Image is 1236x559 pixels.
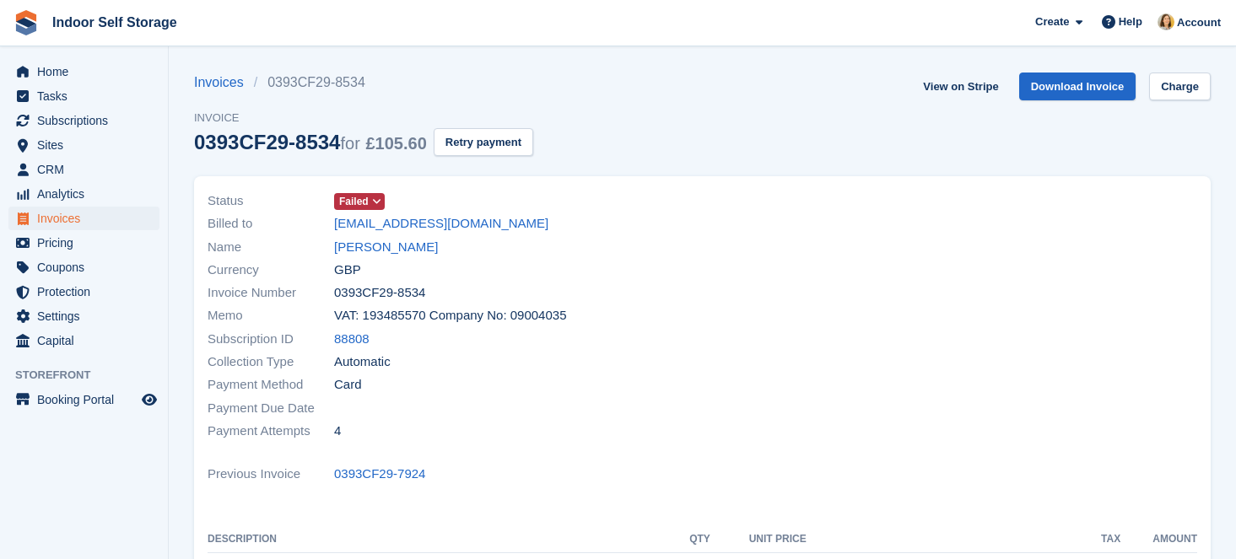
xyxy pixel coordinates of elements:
[334,238,438,257] a: [PERSON_NAME]
[37,231,138,255] span: Pricing
[8,255,159,279] a: menu
[8,207,159,230] a: menu
[37,182,138,206] span: Analytics
[916,73,1005,100] a: View on Stripe
[8,109,159,132] a: menu
[208,422,334,441] span: Payment Attempts
[208,261,334,280] span: Currency
[37,158,138,181] span: CRM
[807,526,1121,553] th: Tax
[46,8,184,36] a: Indoor Self Storage
[1177,14,1221,31] span: Account
[208,214,334,234] span: Billed to
[710,526,807,553] th: Unit Price
[339,194,369,209] span: Failed
[334,261,361,280] span: GBP
[434,128,533,156] button: Retry payment
[334,352,391,372] span: Automatic
[37,388,138,411] span: Booking Portal
[334,214,548,234] a: [EMAIL_ADDRESS][DOMAIN_NAME]
[1149,73,1211,100] a: Charge
[1035,13,1069,30] span: Create
[1019,73,1136,100] a: Download Invoice
[208,191,334,211] span: Status
[8,60,159,83] a: menu
[37,109,138,132] span: Subscriptions
[37,280,138,304] span: Protection
[334,191,385,211] a: Failed
[208,465,334,484] span: Previous Invoice
[334,375,362,395] span: Card
[37,304,138,328] span: Settings
[334,422,341,441] span: 4
[15,367,168,384] span: Storefront
[37,329,138,352] span: Capital
[194,131,427,153] div: 0393CF29-8534
[8,329,159,352] a: menu
[334,283,425,303] span: 0393CF29-8534
[37,207,138,230] span: Invoices
[8,280,159,304] a: menu
[13,10,39,35] img: stora-icon-8386f47178a22dfd0bd8f6a31ec36ba5ce8667c1dd55bd0f319d3a0aa187defe.svg
[208,283,334,303] span: Invoice Number
[37,84,138,108] span: Tasks
[208,306,334,325] span: Memo
[1158,13,1174,30] img: Emma Higgins
[8,231,159,255] a: menu
[37,60,138,83] span: Home
[8,133,159,157] a: menu
[365,134,426,153] span: £105.60
[8,84,159,108] a: menu
[340,134,359,153] span: for
[334,330,370,349] a: 88808
[8,182,159,206] a: menu
[208,526,676,553] th: Description
[208,330,334,349] span: Subscription ID
[334,306,566,325] span: VAT: 193485570 Company No: 09004035
[208,352,334,372] span: Collection Type
[208,238,334,257] span: Name
[194,73,254,93] a: Invoices
[208,375,334,395] span: Payment Method
[208,399,334,418] span: Payment Due Date
[194,110,533,126] span: Invoice
[676,526,710,553] th: QTY
[37,133,138,157] span: Sites
[8,388,159,411] a: menu
[1119,13,1142,30] span: Help
[1120,526,1197,553] th: Amount
[334,465,425,484] a: 0393CF29-7924
[8,158,159,181] a: menu
[194,73,533,93] nav: breadcrumbs
[139,390,159,410] a: Preview store
[37,255,138,279] span: Coupons
[8,304,159,328] a: menu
